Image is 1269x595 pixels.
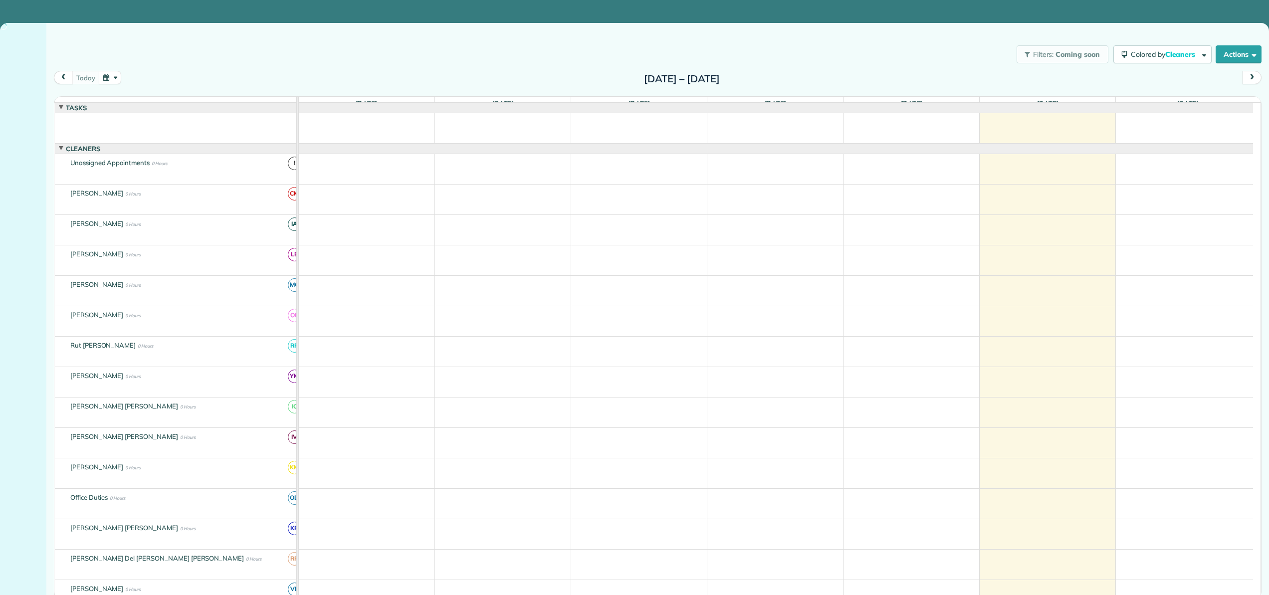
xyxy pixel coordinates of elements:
[288,248,301,261] span: LE
[180,434,196,440] span: 0 Hours
[288,309,301,322] span: OP
[68,463,126,471] span: [PERSON_NAME]
[125,374,141,379] span: 0 Hours
[1033,50,1054,59] span: Filters:
[288,370,301,383] span: YM
[110,495,125,501] span: 0 Hours
[54,71,73,84] button: prev
[152,161,167,166] span: 0 Hours
[288,339,301,353] span: RP
[627,99,652,107] span: [DATE]
[180,526,196,531] span: 0 Hours
[354,99,379,107] span: [DATE]
[288,430,301,444] span: IV
[288,552,301,566] span: RR
[763,99,788,107] span: [DATE]
[125,221,141,227] span: 0 Hours
[125,465,141,470] span: 0 Hours
[125,191,141,197] span: 0 Hours
[72,71,99,84] button: today
[68,311,126,319] span: [PERSON_NAME]
[68,280,126,288] span: [PERSON_NAME]
[288,217,301,231] span: IA
[68,554,246,562] span: [PERSON_NAME] Del [PERSON_NAME] [PERSON_NAME]
[620,73,744,84] h2: [DATE] – [DATE]
[138,343,153,349] span: 0 Hours
[1035,99,1060,107] span: [DATE]
[288,522,301,535] span: KR
[68,524,180,532] span: [PERSON_NAME] [PERSON_NAME]
[180,404,196,409] span: 0 Hours
[1243,71,1262,84] button: next
[288,278,301,292] span: MC
[1175,99,1201,107] span: [DATE]
[125,252,141,257] span: 0 Hours
[68,341,138,349] span: Rut [PERSON_NAME]
[68,372,126,380] span: [PERSON_NAME]
[1165,50,1197,59] span: Cleaners
[125,587,141,592] span: 0 Hours
[288,461,301,474] span: KM
[490,99,516,107] span: [DATE]
[246,556,261,562] span: 0 Hours
[1056,50,1100,59] span: Coming soon
[68,189,126,197] span: [PERSON_NAME]
[125,282,141,288] span: 0 Hours
[68,219,126,227] span: [PERSON_NAME]
[288,491,301,505] span: OD
[68,402,180,410] span: [PERSON_NAME] [PERSON_NAME]
[1131,50,1199,59] span: Colored by
[68,493,110,501] span: Office Duties
[68,585,126,593] span: [PERSON_NAME]
[1216,45,1262,63] button: Actions
[288,157,301,170] span: !
[899,99,924,107] span: [DATE]
[288,187,301,200] span: CM
[1113,45,1212,63] button: Colored byCleaners
[68,159,152,167] span: Unassigned Appointments
[288,400,301,413] span: IC
[125,313,141,318] span: 0 Hours
[64,104,89,112] span: Tasks
[68,250,126,258] span: [PERSON_NAME]
[68,432,180,440] span: [PERSON_NAME] [PERSON_NAME]
[64,145,102,153] span: Cleaners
